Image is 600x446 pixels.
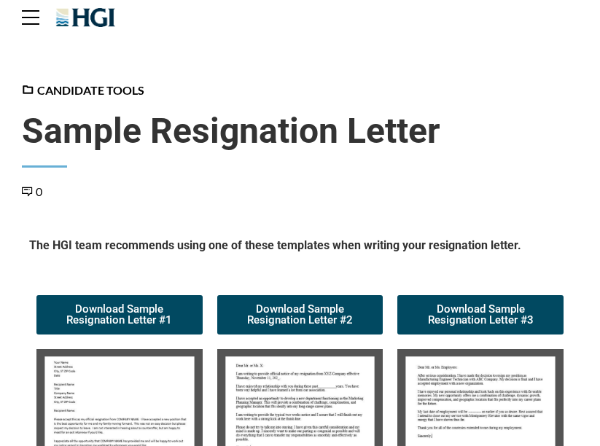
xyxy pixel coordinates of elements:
span: Sample Resignation Letter [22,110,578,152]
a: Download Sample Resignation Letter #3 [397,295,564,334]
span: Download Sample Resignation Letter #2 [235,304,366,326]
span: Download Sample Resignation Letter #1 [54,304,185,326]
span: Download Sample Resignation Letter #3 [415,304,546,326]
a: 0 [22,184,42,198]
a: Download Sample Resignation Letter #2 [217,295,383,334]
a: Candidate Tools [22,83,144,97]
a: Download Sample Resignation Letter #1 [36,295,203,334]
h5: The HGI team recommends using one of these templates when writing your resignation letter. [29,238,571,259]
